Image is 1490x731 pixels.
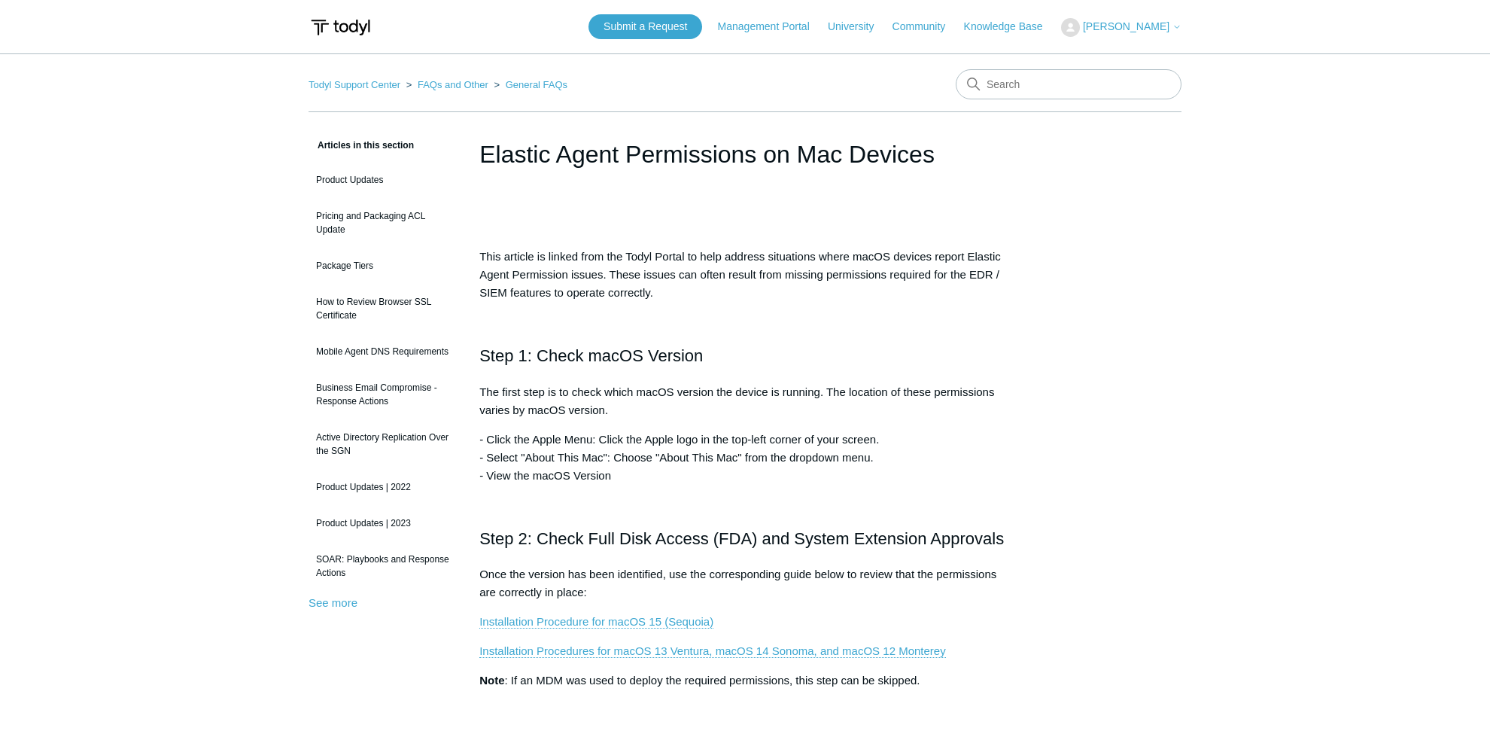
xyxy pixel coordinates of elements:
a: Todyl Support Center [309,79,400,90]
p: : If an MDM was used to deploy the required permissions, this step can be skipped. [479,672,1011,690]
h2: Step 1: Check macOS Version [479,343,1011,369]
a: Installation Procedures for macOS 13 Ventura, macOS 14 Sonoma, and macOS 12 Monterey [479,644,945,658]
a: Submit a Request [588,14,702,39]
span: [PERSON_NAME] [1083,20,1169,32]
h1: Elastic Agent Permissions on Mac Devices [479,136,1011,172]
p: - Click the Apple Menu: Click the Apple logo in the top-left corner of your screen. - Select "Abo... [479,431,1011,485]
a: Community [892,19,961,35]
a: Product Updates | 2022 [309,473,457,501]
a: Active Directory Replication Over the SGN [309,423,457,465]
a: SOAR: Playbooks and Response Actions [309,545,457,587]
a: Installation Procedure for macOS 15 (Sequoia) [479,615,713,629]
a: Product Updates [309,166,457,194]
p: Once the version has been identified, use the corresponding guide below to review that the permis... [479,565,1011,602]
a: Product Updates | 2023 [309,509,457,538]
a: Knowledge Base [964,19,1058,35]
a: Management Portal [718,19,825,35]
a: How to Review Browser SSL Certificate [309,288,457,330]
a: See more [309,596,357,609]
a: General FAQs [506,79,567,90]
a: FAQs and Other [418,79,488,90]
p: This article is linked from the Todyl Portal to help address situations where macOS devices repor... [479,248,1011,302]
a: Package Tiers [309,251,457,280]
a: Mobile Agent DNS Requirements [309,337,457,366]
img: Todyl Support Center Help Center home page [309,14,372,41]
li: General FAQs [491,79,568,90]
li: FAQs and Other [403,79,491,90]
button: [PERSON_NAME] [1061,18,1181,37]
a: Pricing and Packaging ACL Update [309,202,457,244]
strong: Note [479,674,504,687]
a: Business Email Compromise - Response Actions [309,373,457,416]
p: The first step is to check which macOS version the device is running. The location of these permi... [479,383,1011,419]
input: Search [956,69,1181,99]
a: University [828,19,889,35]
span: Articles in this section [309,140,414,151]
h2: Step 2: Check Full Disk Access (FDA) and System Extension Approvals [479,525,1011,552]
li: Todyl Support Center [309,79,403,90]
